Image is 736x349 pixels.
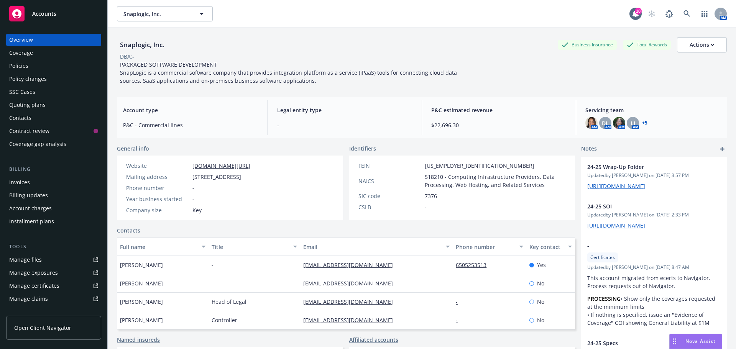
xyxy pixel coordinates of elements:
[9,47,33,59] div: Coverage
[425,173,566,189] span: 518210 - Computing Infrastructure Providers, Data Processing, Web Hosting, and Related Services
[9,254,42,266] div: Manage files
[192,195,194,203] span: -
[120,52,134,61] div: DBA: -
[581,157,727,196] div: 24-25 Wrap-Up FolderUpdatedby [PERSON_NAME] on [DATE] 3:57 PM[URL][DOMAIN_NAME]
[358,192,422,200] div: SIC code
[120,243,197,251] div: Full name
[117,226,140,234] a: Contacts
[117,40,168,50] div: Snaplogic, Inc.
[6,47,101,59] a: Coverage
[456,298,464,305] a: -
[123,106,258,114] span: Account type
[670,334,679,349] div: Drag to move
[9,280,59,292] div: Manage certificates
[9,86,35,98] div: SSC Cases
[303,298,399,305] a: [EMAIL_ADDRESS][DOMAIN_NAME]
[6,73,101,85] a: Policy changes
[9,293,48,305] div: Manage claims
[6,267,101,279] a: Manage exposures
[581,144,597,154] span: Notes
[587,222,645,229] a: [URL][DOMAIN_NAME]
[277,121,412,129] span: -
[192,173,241,181] span: [STREET_ADDRESS]
[431,106,567,114] span: P&C estimated revenue
[6,165,101,173] div: Billing
[14,324,71,332] span: Open Client Navigator
[669,334,722,349] button: Nova Assist
[697,6,712,21] a: Switch app
[209,238,300,256] button: Title
[358,177,422,185] div: NAICS
[9,138,66,150] div: Coverage gap analysis
[6,99,101,111] a: Quoting plans
[6,176,101,188] a: Invoices
[587,182,645,190] a: [URL][DOMAIN_NAME]
[6,293,101,305] a: Manage claims
[117,336,160,344] a: Named insureds
[358,203,422,211] div: CSLB
[9,189,48,202] div: Billing updates
[587,242,701,250] span: -
[642,121,647,125] a: +5
[526,238,575,256] button: Key contact
[6,86,101,98] a: SSC Cases
[9,73,47,85] div: Policy changes
[120,298,163,306] span: [PERSON_NAME]
[581,236,727,333] div: -CertificatesUpdatedby [PERSON_NAME] on [DATE] 8:47 AMThis account migrated from ecerts to Naviga...
[9,306,45,318] div: Manage BORs
[303,243,441,251] div: Email
[456,280,464,287] a: -
[587,264,721,271] span: Updated by [PERSON_NAME] on [DATE] 8:47 AM
[9,34,33,46] div: Overview
[529,243,563,251] div: Key contact
[349,336,398,344] a: Affiliated accounts
[212,316,237,324] span: Controller
[123,10,190,18] span: Snaplogic, Inc.
[425,162,534,170] span: [US_EMPLOYER_IDENTIFICATION_NUMBER]
[126,162,189,170] div: Website
[690,38,714,52] div: Actions
[537,279,544,287] span: No
[456,243,514,251] div: Phone number
[602,119,609,127] span: DL
[303,280,399,287] a: [EMAIL_ADDRESS][DOMAIN_NAME]
[590,254,615,261] span: Certificates
[635,8,642,15] div: 18
[126,184,189,192] div: Phone number
[192,162,250,169] a: [DOMAIN_NAME][URL]
[6,202,101,215] a: Account charges
[677,37,727,52] button: Actions
[6,112,101,124] a: Contacts
[358,162,422,170] div: FEIN
[117,144,149,152] span: General info
[120,316,163,324] span: [PERSON_NAME]
[123,121,258,129] span: P&C - Commercial lines
[587,163,701,171] span: 24-25 Wrap-Up Folder
[456,316,464,324] a: -
[126,195,189,203] div: Year business started
[9,60,28,72] div: Policies
[631,119,635,127] span: LI
[212,243,289,251] div: Title
[6,138,101,150] a: Coverage gap analysis
[6,243,101,251] div: Tools
[277,106,412,114] span: Legal entity type
[192,184,194,192] span: -
[212,261,214,269] span: -
[558,40,617,49] div: Business Insurance
[32,11,56,17] span: Accounts
[587,202,701,210] span: 24-25 SOI
[456,261,493,269] a: 6505253513
[537,316,544,324] span: No
[685,338,716,344] span: Nova Assist
[126,173,189,181] div: Mailing address
[623,40,671,49] div: Total Rewards
[6,34,101,46] a: Overview
[453,238,526,256] button: Phone number
[6,215,101,228] a: Installment plans
[212,298,246,306] span: Head of Legal
[6,280,101,292] a: Manage certificates
[585,106,721,114] span: Servicing team
[120,261,163,269] span: [PERSON_NAME]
